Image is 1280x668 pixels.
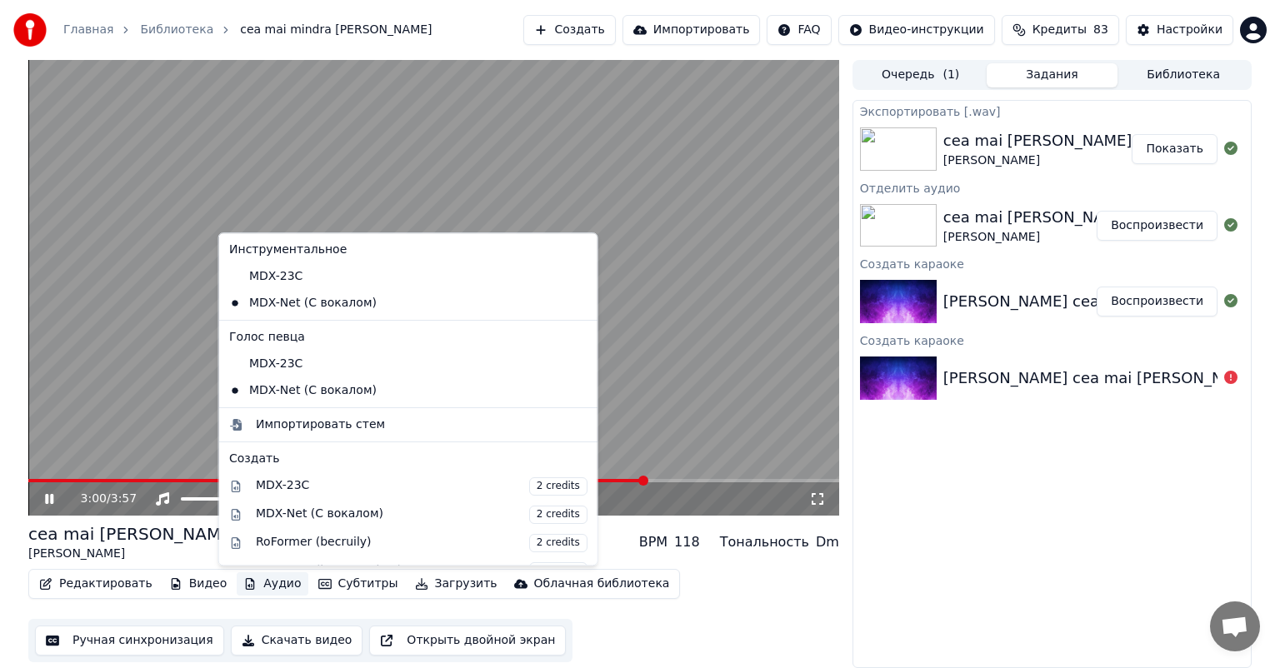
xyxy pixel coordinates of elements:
button: Задания [987,63,1118,87]
span: ( 1 ) [942,67,959,83]
div: Голос певца [222,324,594,351]
div: Создать караоке [853,253,1251,273]
button: Очередь [855,63,987,87]
span: 2 credits [528,534,587,552]
div: Отделить аудио [853,177,1251,197]
img: youka [13,13,47,47]
div: / [81,491,121,507]
div: RoFormer (becruily) [256,534,587,552]
button: Загрузить [408,572,504,596]
button: Аудио [237,572,307,596]
span: 2 credits [528,477,587,496]
div: MDX-Net (С вокалом) [222,377,569,404]
div: [PERSON_NAME] cea mai [PERSON_NAME] [943,290,1262,313]
span: Кредиты [1032,22,1087,38]
button: Настройки [1126,15,1233,45]
span: 2 credits [528,506,587,524]
div: Создать [229,451,587,467]
div: MDX-23C [222,351,569,377]
a: Главная [63,22,113,38]
div: MDX-Net (С вокалом) [256,506,587,524]
button: Субтитры [312,572,405,596]
nav: breadcrumb [63,22,432,38]
span: 3:57 [111,491,137,507]
div: Тональность [720,532,809,552]
div: Импортировать стем [256,416,385,433]
a: Библиотека [140,22,213,38]
div: [PERSON_NAME] [943,229,1132,246]
button: Ручная синхронизация [35,626,224,656]
span: 83 [1093,22,1108,38]
button: Импортировать [622,15,761,45]
div: Dm [816,532,839,552]
div: MDX-Net (С вокалом) [222,290,569,317]
div: Облачная библиотека [534,576,670,592]
div: cea mai [PERSON_NAME] [28,522,238,546]
button: Открыть двойной экран [369,626,566,656]
button: Воспроизвести [1097,287,1217,317]
div: Инструментальное [222,237,594,263]
div: cea mai [PERSON_NAME] [943,206,1132,229]
div: MDX-23C [222,263,569,290]
button: Скачать видео [231,626,363,656]
span: cea mai mindra [PERSON_NAME] [240,22,432,38]
div: Экспортировать [.wav] [853,101,1251,121]
button: Видео [162,572,234,596]
div: [PERSON_NAME] cea mai [PERSON_NAME] [943,366,1262,390]
div: RoFormer (instv7_gabox) [256,562,587,581]
span: 2 credits [528,562,587,581]
div: BPM [639,532,667,552]
a: Открытый чат [1210,601,1260,651]
button: Библиотека [1117,63,1249,87]
div: cea mai [PERSON_NAME] [943,129,1132,152]
div: [PERSON_NAME] [943,152,1132,169]
span: 3:00 [81,491,107,507]
div: MDX-23C [256,477,587,496]
div: Настройки [1157,22,1222,38]
button: Показать [1132,134,1217,164]
button: Редактировать [32,572,159,596]
button: FAQ [767,15,831,45]
button: Видео-инструкции [838,15,995,45]
div: [PERSON_NAME] [28,546,238,562]
button: Воспроизвести [1097,211,1217,241]
button: Кредиты83 [1002,15,1119,45]
div: 118 [674,532,700,552]
button: Создать [523,15,615,45]
div: Создать караоке [853,330,1251,350]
